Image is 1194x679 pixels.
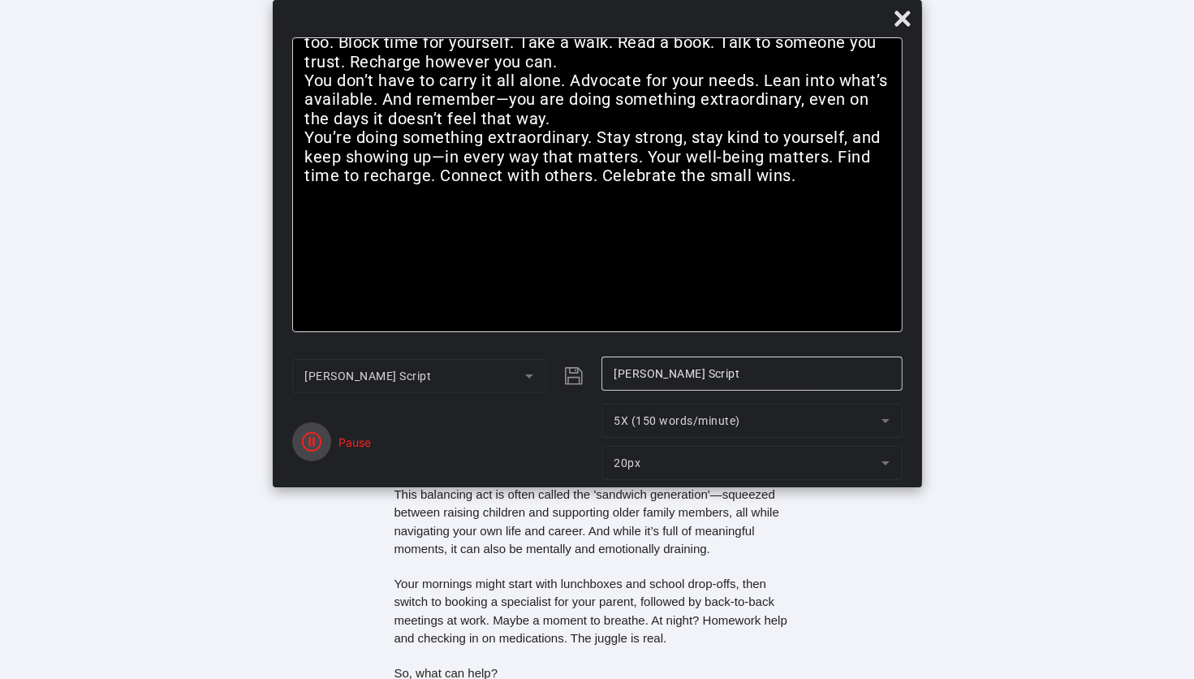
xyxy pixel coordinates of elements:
p: You don’t have to carry it all alone. Advocate for your needs. Lean into what’s available. And re... [305,71,890,128]
input: Title [614,364,890,383]
p: You’re doing something extraordinary. Stay strong, stay kind to yourself, and keep showing up—in ... [305,128,890,185]
div: Pause [331,434,372,451]
p: Your mornings might start with lunchboxes and school drop-offs, then switch to booking a speciali... [394,575,800,648]
p: Still, the most important part? You. Caregivers often forget that they matter too. Block time for... [305,15,890,71]
p: This balancing act is often called the 'sandwich generation'—squeezed between raising children an... [394,486,800,559]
